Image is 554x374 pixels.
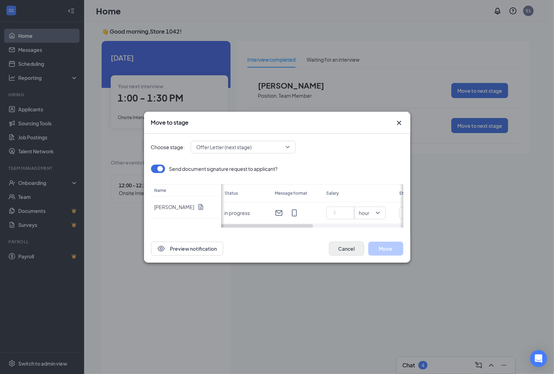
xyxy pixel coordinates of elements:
[221,184,272,202] th: Status
[275,209,283,217] svg: Email
[290,209,299,217] svg: MobileSms
[271,184,322,202] th: Message format
[396,184,529,202] th: Start date
[323,184,396,202] th: Salary
[329,242,364,256] button: Cancel
[151,184,221,196] th: Name
[151,143,185,151] span: Choose stage:
[359,208,369,218] span: hour
[151,119,189,126] h3: Move to stage
[197,203,204,210] svg: Document
[169,165,278,172] p: Send document signature request to applicant?
[329,208,354,218] input: $
[368,242,403,256] button: Move
[395,119,403,127] button: Close
[530,350,547,367] div: Open Intercom Messenger
[151,242,223,256] button: EyePreview notification
[197,142,252,152] span: Offer Letter (next stage)
[157,244,165,253] svg: Eye
[221,202,272,224] td: in progress
[151,165,403,228] div: Loading offer data.
[395,119,403,127] svg: Cross
[155,203,194,210] p: [PERSON_NAME]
